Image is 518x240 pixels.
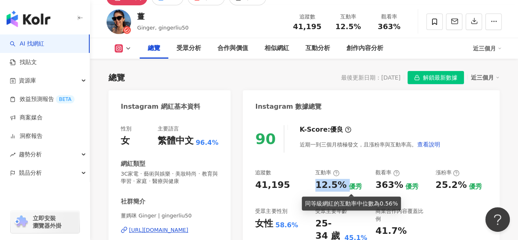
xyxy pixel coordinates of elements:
span: 解鎖最新數據 [423,71,457,85]
div: 互動率 [315,169,339,176]
span: 96.4% [196,138,219,147]
div: 同等級網紅的互動率中位數為 [305,199,398,208]
a: 效益預測報告BETA [10,95,75,103]
div: 25.2% [435,179,466,192]
div: 繁體中文 [158,135,194,147]
div: 總覽 [109,72,125,83]
span: 趨勢分析 [19,145,42,164]
div: 41,195 [255,179,290,192]
div: 58.6% [275,221,298,230]
div: 近期一到三個月積極發文，且漲粉率與互動率高。 [299,136,440,153]
div: 創作內容分析 [346,43,383,53]
div: 近三個月 [471,72,500,83]
div: 社群簡介 [121,197,145,206]
div: 363% [375,179,403,192]
img: logo [7,11,50,27]
span: rise [10,152,16,158]
div: 相似網紅 [265,43,289,53]
div: 追蹤數 [292,13,323,21]
div: 商業合作內容覆蓋比例 [375,208,428,222]
div: 合作與價值 [217,43,248,53]
span: 資源庫 [19,71,36,90]
button: 查看說明 [416,136,440,153]
div: 12.5% [315,179,346,192]
span: 查看說明 [417,141,440,148]
div: 優秀 [469,182,482,191]
div: 優秀 [348,182,362,191]
div: 薑 [137,11,189,21]
div: 受眾主要年齡 [315,208,347,215]
img: KOL Avatar [106,9,131,34]
span: Ginger, gingerliu50 [137,25,189,31]
span: 立即安裝 瀏覽器外掛 [33,215,61,229]
div: 主要語言 [158,125,179,133]
div: 追蹤數 [255,169,271,176]
div: 觀看率 [375,169,400,176]
iframe: Help Scout Beacon - Open [485,207,510,232]
span: 競品分析 [19,164,42,182]
div: 最後更新日期：[DATE] [341,74,400,81]
div: 優良 [330,125,343,134]
span: 0.56% [380,200,398,207]
a: 洞察報告 [10,132,43,140]
a: [URL][DOMAIN_NAME] [121,226,218,234]
span: 41,195 [293,22,321,31]
a: chrome extension立即安裝 瀏覽器外掛 [11,211,79,233]
div: 女 [121,135,130,147]
div: Instagram 網紅基本資料 [121,102,200,111]
div: 性別 [121,125,131,133]
div: 優秀 [405,182,418,191]
div: 漲粉率 [435,169,459,176]
span: 12.5% [335,23,361,31]
div: K-Score : [299,125,351,134]
span: 薑媽咪 Ginger | gingerliu50 [121,212,218,219]
img: chrome extension [13,215,29,229]
div: 90 [255,130,276,147]
div: 網紅類型 [121,160,145,168]
div: Instagram 數據總覽 [255,102,321,111]
button: 解鎖最新數據 [407,71,464,84]
div: 觀看率 [373,13,405,21]
div: 受眾分析 [176,43,201,53]
a: 找貼文 [10,58,37,66]
div: 近三個月 [473,42,502,55]
div: 41.7% [375,225,407,238]
div: 互動率 [333,13,364,21]
a: 商案媒合 [10,114,43,122]
div: 總覽 [148,43,160,53]
span: 3C家電 · 藝術與娛樂 · 美妝時尚 · 教育與學習 · 家庭 · 醫療與健康 [121,170,218,185]
div: [URL][DOMAIN_NAME] [129,226,188,234]
div: 女性 [255,217,273,230]
a: searchAI 找網紅 [10,40,44,48]
div: 受眾主要性別 [255,208,287,215]
div: 互動分析 [305,43,330,53]
span: 363% [378,23,400,31]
